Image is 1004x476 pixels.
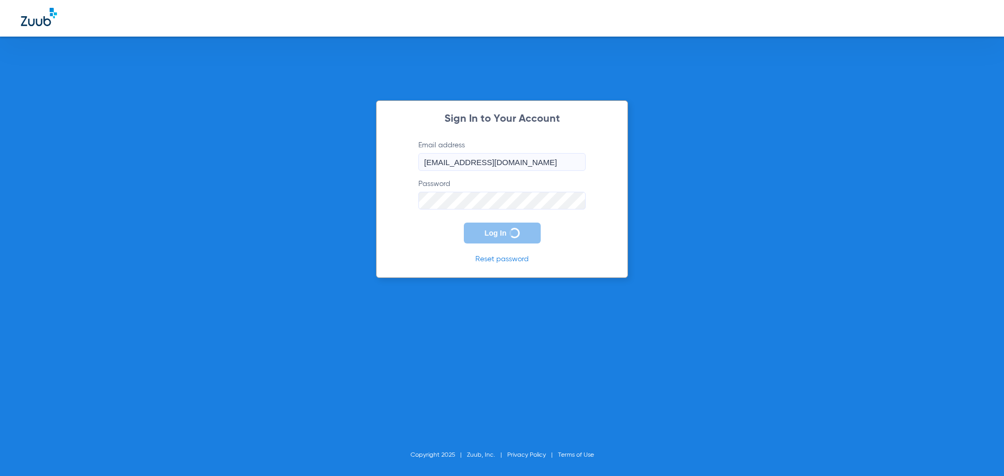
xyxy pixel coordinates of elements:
[21,8,57,26] img: Zuub Logo
[418,192,586,210] input: Password
[464,223,541,243] button: Log In
[485,229,507,237] span: Log In
[475,256,529,263] a: Reset password
[410,450,467,460] li: Copyright 2025
[467,450,507,460] li: Zuub, Inc.
[418,153,586,171] input: Email address
[558,452,594,458] a: Terms of Use
[403,114,601,124] h2: Sign In to Your Account
[507,452,546,458] a: Privacy Policy
[418,140,586,171] label: Email address
[418,179,586,210] label: Password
